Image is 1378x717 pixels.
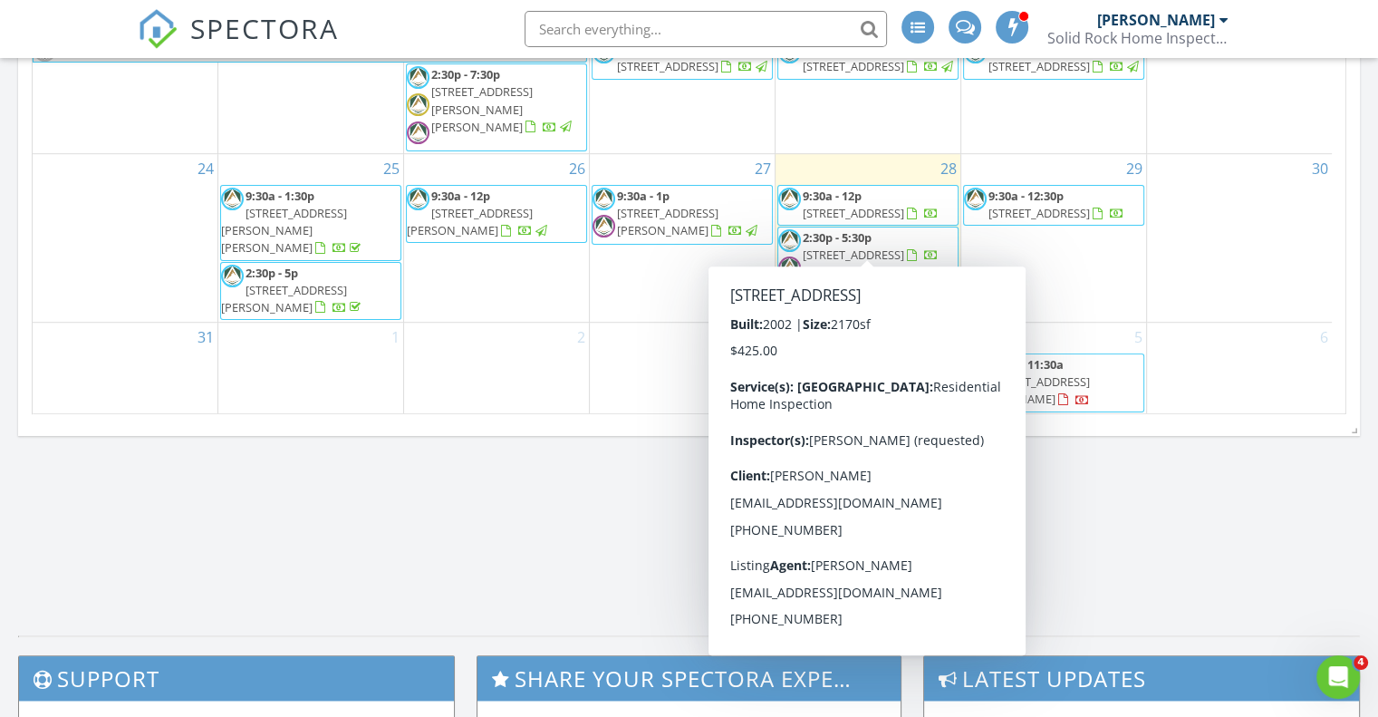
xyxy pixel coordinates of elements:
iframe: Intercom live chat [1316,655,1360,699]
img: logo_2.png [964,188,987,210]
a: 9:30a - 12:30p [STREET_ADDRESS] [988,188,1124,221]
h3: Support [19,656,454,701]
a: Go to August 27, 2025 [751,154,775,183]
span: 2:30p - 5:30p [803,229,872,246]
span: [STREET_ADDRESS][PERSON_NAME] [221,282,347,315]
td: Go to August 31, 2025 [33,323,218,414]
a: 9:30a - 12p [STREET_ADDRESS][PERSON_NAME] [406,185,587,244]
a: 2:30p - 7:30p [STREET_ADDRESS][PERSON_NAME][PERSON_NAME] [406,63,587,151]
a: 2:30p - 5:30p [STREET_ADDRESS] [803,229,939,263]
a: 2:30p - 7:30p [STREET_ADDRESS][PERSON_NAME][PERSON_NAME] [431,66,574,135]
td: Go to August 26, 2025 [404,153,590,322]
a: 9:30a - 2:30p [STREET_ADDRESS] [777,38,959,79]
span: 9:30a - 11:30a [988,356,1064,373]
span: [STREET_ADDRESS][PERSON_NAME] [964,373,1090,407]
span: [STREET_ADDRESS] [617,58,718,74]
a: 9:30a - 12:30p [STREET_ADDRESS] [963,185,1144,226]
img: logo_2.png [221,265,244,287]
a: Go to September 1, 2025 [388,323,403,352]
td: Go to August 28, 2025 [775,153,960,322]
span: [STREET_ADDRESS] [803,247,904,263]
td: Go to August 20, 2025 [590,7,776,154]
td: Go to August 25, 2025 [218,153,404,322]
div: [PERSON_NAME] [1097,11,1215,29]
td: Go to September 4, 2025 [775,323,960,414]
td: Go to September 6, 2025 [1146,323,1332,414]
img: logo_2.png [778,188,801,210]
span: [STREET_ADDRESS][PERSON_NAME] [407,205,533,238]
img: logo_2.png [407,93,429,116]
td: Go to September 3, 2025 [590,323,776,414]
span: SPECTORA [190,9,339,47]
img: logo_2.png [593,188,615,210]
td: Go to August 22, 2025 [960,7,1146,154]
a: 9:30a - 11:30a [STREET_ADDRESS][PERSON_NAME] [964,356,1090,407]
input: Search everything... [525,11,887,47]
a: Go to September 3, 2025 [759,323,775,352]
td: Go to August 17, 2025 [33,7,218,154]
span: 9:30a - 12p [431,188,490,204]
a: 9:30a - 1:30p [STREET_ADDRESS][PERSON_NAME][PERSON_NAME] [220,185,401,261]
img: logo_2.png [778,229,801,252]
span: [STREET_ADDRESS] [988,58,1090,74]
h3: Latest Updates [924,656,1359,701]
td: Go to August 30, 2025 [1146,153,1332,322]
a: Go to August 30, 2025 [1308,154,1332,183]
img: The Best Home Inspection Software - Spectora [138,9,178,49]
td: Go to August 23, 2025 [1146,7,1332,154]
a: Go to August 26, 2025 [565,154,589,183]
span: 2:30p - 5p [246,265,298,281]
a: Go to September 5, 2025 [1131,323,1146,352]
div: Solid Rock Home Inspections [1047,29,1229,47]
img: logo_2.png [964,356,987,379]
a: 2:30p - 5p [STREET_ADDRESS][PERSON_NAME] [221,265,364,315]
a: 9:30a - 12p [STREET_ADDRESS][PERSON_NAME] [407,188,550,238]
a: Go to September 6, 2025 [1316,323,1332,352]
span: 9:30a - 12:30p [988,188,1064,204]
a: Go to August 24, 2025 [194,154,217,183]
td: Go to August 27, 2025 [590,153,776,322]
span: [STREET_ADDRESS] [803,58,904,74]
span: [STREET_ADDRESS][PERSON_NAME] [617,205,718,238]
a: 9:30a - 1:30p [STREET_ADDRESS][PERSON_NAME][PERSON_NAME] [221,188,364,257]
td: Go to September 1, 2025 [218,323,404,414]
a: 9:30a - 1p [STREET_ADDRESS][PERSON_NAME] [617,188,760,238]
a: Go to September 2, 2025 [573,323,589,352]
td: Go to August 24, 2025 [33,153,218,322]
span: 9:30a - 1:30p [246,188,314,204]
a: 9:30a - 12p [STREET_ADDRESS] [803,188,939,221]
img: logo_2.png [221,188,244,210]
a: 9:30a - 1p [STREET_ADDRESS][PERSON_NAME] [592,185,773,245]
td: Go to August 29, 2025 [960,153,1146,322]
a: Go to August 25, 2025 [380,154,403,183]
span: [STREET_ADDRESS] [988,205,1090,221]
a: 9:30a - 12p [STREET_ADDRESS] [592,38,773,79]
a: 2:30p - 5p [STREET_ADDRESS][PERSON_NAME] [220,262,401,321]
span: [STREET_ADDRESS][PERSON_NAME][PERSON_NAME] [431,83,533,134]
a: 9:30a - 12p [STREET_ADDRESS] [777,185,959,226]
td: Go to August 18, 2025 [218,7,404,154]
span: [STREET_ADDRESS][PERSON_NAME][PERSON_NAME] [221,205,347,256]
h3: Share Your Spectora Experience [477,656,901,701]
span: 4 [1354,655,1368,670]
a: 9:30a - 11:30a [STREET_ADDRESS][PERSON_NAME] [963,354,1144,412]
a: Go to August 31, 2025 [194,323,217,352]
a: Go to September 4, 2025 [945,323,960,352]
span: 2:30p - 7:30p [431,66,500,82]
a: 9:30a - 12p [STREET_ADDRESS] [963,38,1144,79]
a: Go to August 29, 2025 [1123,154,1146,183]
td: Go to August 19, 2025 [404,7,590,154]
td: Go to September 2, 2025 [404,323,590,414]
img: logo_2.png [407,66,429,89]
img: logo_2.png [407,188,429,210]
a: 2:30p - 5:30p [STREET_ADDRESS] [777,227,959,286]
span: 9:30a - 12p [803,188,862,204]
td: Go to September 5, 2025 [960,323,1146,414]
td: Go to August 21, 2025 [775,7,960,154]
span: [STREET_ADDRESS] [803,205,904,221]
a: Go to August 28, 2025 [937,154,960,183]
span: 9:30a - 1p [617,188,670,204]
img: logo_2.png [593,215,615,237]
a: SPECTORA [138,24,339,63]
img: logo_2.png [778,257,801,279]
